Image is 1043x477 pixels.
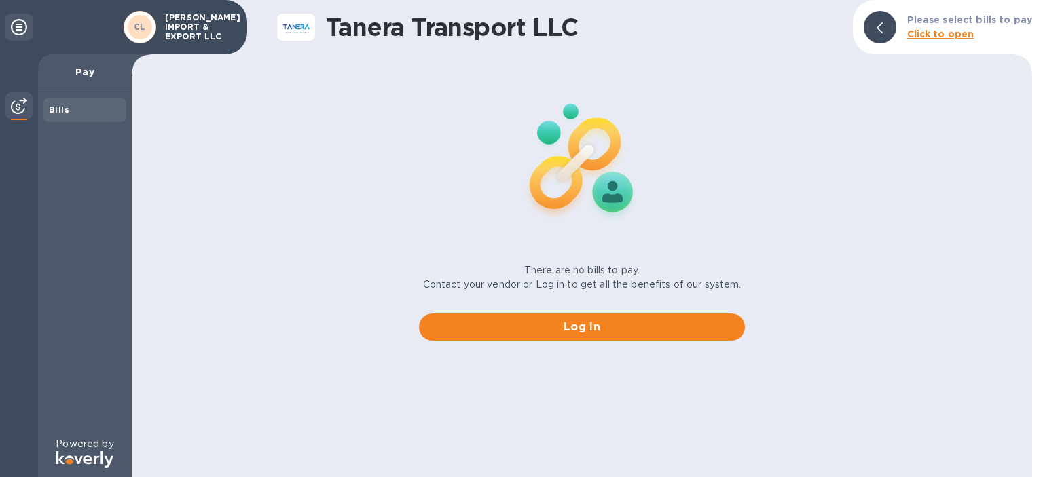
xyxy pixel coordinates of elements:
[419,313,745,341] button: Log in
[907,14,1032,25] b: Please select bills to pay
[165,13,233,41] p: [PERSON_NAME] IMPORT & EXPORT LLC
[134,22,146,32] b: CL
[56,437,113,451] p: Powered by
[49,104,69,115] b: Bills
[49,65,121,79] p: Pay
[423,263,742,292] p: There are no bills to pay. Contact your vendor or Log in to get all the benefits of our system.
[56,451,113,468] img: Logo
[907,28,974,39] b: Click to open
[430,319,734,335] span: Log in
[326,13,842,41] h1: Tanera Transport LLC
